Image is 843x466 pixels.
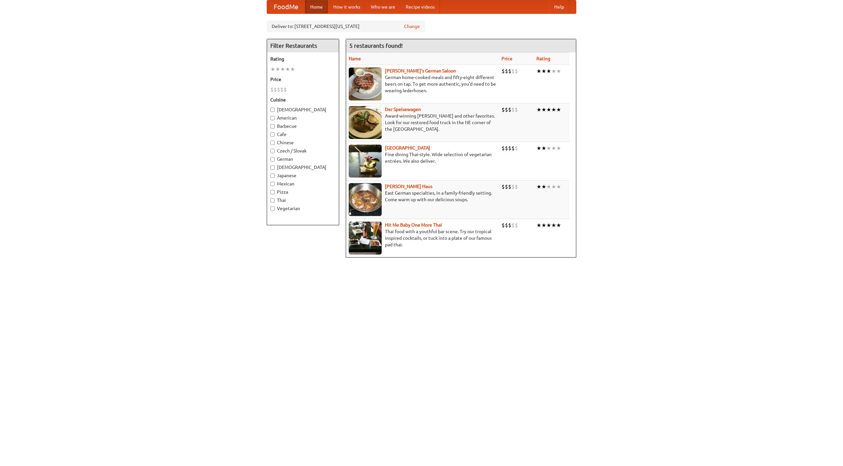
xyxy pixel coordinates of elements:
img: kohlhaus.jpg [349,183,382,216]
li: ★ [551,222,556,229]
li: $ [508,145,511,152]
a: Price [502,56,512,61]
input: Thai [270,198,275,203]
input: German [270,157,275,161]
label: Japanese [270,172,336,179]
li: $ [502,183,505,190]
a: [PERSON_NAME] Haus [385,184,432,189]
li: ★ [536,222,541,229]
a: Home [305,0,328,14]
li: ★ [536,183,541,190]
img: babythai.jpg [349,222,382,255]
p: Thai food with a youthful bar scene. Try our tropical inspired cocktails, or tuck into a plate of... [349,228,496,248]
li: $ [502,68,505,75]
input: [DEMOGRAPHIC_DATA] [270,108,275,112]
li: $ [515,183,518,190]
p: Fine dining Thai-style. Wide selection of vegetarian entrées. We also deliver. [349,151,496,164]
a: Name [349,56,361,61]
a: [PERSON_NAME]'s German Saloon [385,68,456,73]
li: $ [280,86,284,93]
label: Cafe [270,131,336,138]
a: Help [549,0,569,14]
a: How it works [328,0,366,14]
label: German [270,156,336,162]
a: Hit Me Baby One More Thai [385,222,442,228]
a: Recipe videos [400,0,440,14]
li: $ [508,106,511,113]
li: ★ [541,222,546,229]
li: ★ [541,68,546,75]
a: [GEOGRAPHIC_DATA] [385,145,430,151]
img: esthers.jpg [349,68,382,100]
input: Japanese [270,174,275,178]
li: ★ [551,68,556,75]
label: Czech / Slovak [270,148,336,154]
input: Mexican [270,182,275,186]
li: ★ [290,66,295,73]
p: German home-cooked meals and fifty-eight different beers on tap. To get more authentic, you'd nee... [349,74,496,94]
li: ★ [536,68,541,75]
input: Pizza [270,190,275,194]
label: [DEMOGRAPHIC_DATA] [270,164,336,171]
a: Der Speisewagen [385,107,421,112]
li: $ [508,183,511,190]
li: $ [515,222,518,229]
li: $ [515,106,518,113]
h5: Price [270,76,336,83]
li: ★ [546,145,551,152]
li: $ [284,86,287,93]
li: $ [511,183,515,190]
a: Who we are [366,0,400,14]
input: Cafe [270,132,275,137]
li: ★ [280,66,285,73]
li: $ [505,68,508,75]
li: $ [511,145,515,152]
h5: Cuisine [270,96,336,103]
li: $ [277,86,280,93]
input: [DEMOGRAPHIC_DATA] [270,165,275,170]
label: Mexican [270,180,336,187]
li: $ [511,222,515,229]
input: Vegetarian [270,206,275,211]
img: speisewagen.jpg [349,106,382,139]
li: $ [274,86,277,93]
li: $ [502,145,505,152]
li: $ [505,222,508,229]
h4: Filter Restaurants [267,39,339,52]
p: East German specialties, in a family-friendly setting. Come warm up with our delicious soups. [349,190,496,203]
li: ★ [556,145,561,152]
li: ★ [275,66,280,73]
li: $ [502,222,505,229]
label: Vegetarian [270,205,336,212]
li: ★ [551,145,556,152]
a: Change [404,23,420,30]
li: $ [511,68,515,75]
li: ★ [285,66,290,73]
li: ★ [536,145,541,152]
li: $ [515,145,518,152]
li: ★ [270,66,275,73]
div: Deliver to: [STREET_ADDRESS][US_STATE] [267,20,425,32]
li: $ [508,68,511,75]
h5: Rating [270,56,336,62]
li: $ [505,145,508,152]
label: Barbecue [270,123,336,129]
li: ★ [541,183,546,190]
li: ★ [546,222,551,229]
li: ★ [556,222,561,229]
a: FoodMe [267,0,305,14]
li: $ [505,183,508,190]
label: American [270,115,336,121]
li: ★ [551,183,556,190]
li: ★ [536,106,541,113]
img: satay.jpg [349,145,382,178]
input: Czech / Slovak [270,149,275,153]
li: $ [270,86,274,93]
li: $ [502,106,505,113]
li: ★ [546,68,551,75]
input: Barbecue [270,124,275,128]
